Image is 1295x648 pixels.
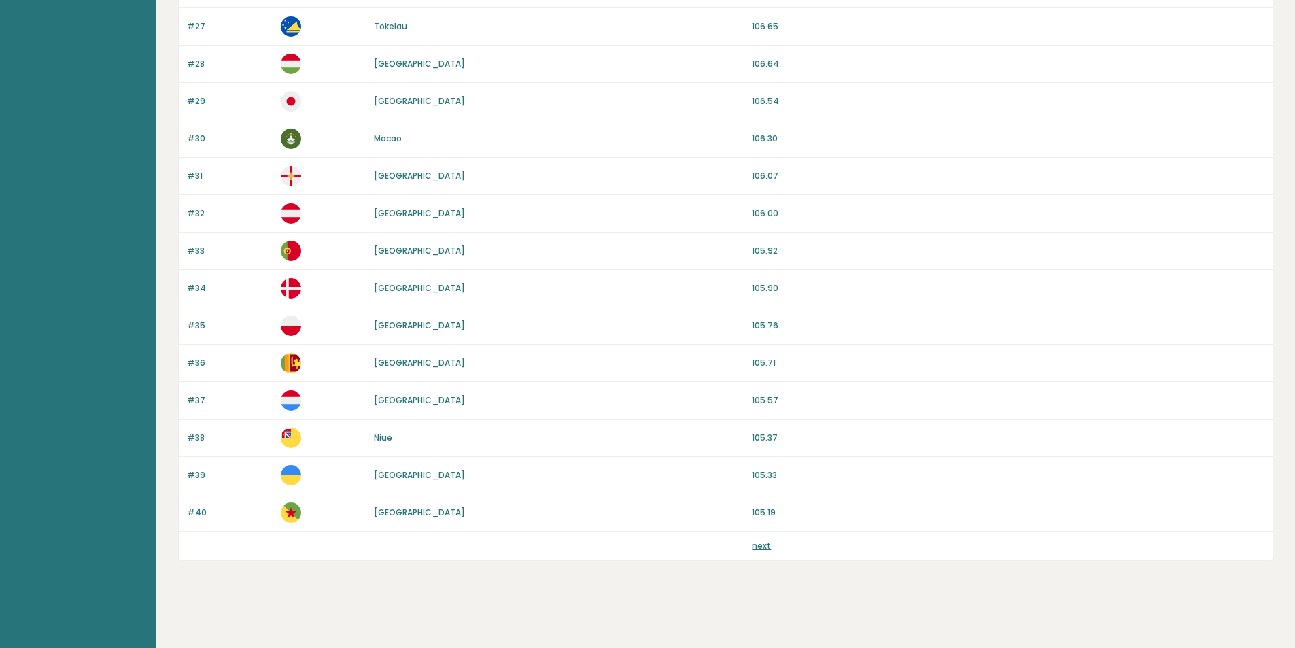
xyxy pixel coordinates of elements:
[374,394,465,406] a: [GEOGRAPHIC_DATA]
[374,282,465,294] a: [GEOGRAPHIC_DATA]
[752,320,1264,332] p: 105.76
[281,203,301,224] img: at.svg
[187,394,273,407] p: #37
[374,133,402,144] a: Macao
[281,502,301,523] img: gf.svg
[281,16,301,37] img: tk.svg
[187,133,273,145] p: #30
[281,129,301,149] img: mo.svg
[752,432,1264,444] p: 105.37
[374,58,465,69] a: [GEOGRAPHIC_DATA]
[374,207,465,219] a: [GEOGRAPHIC_DATA]
[374,357,465,369] a: [GEOGRAPHIC_DATA]
[752,507,1264,519] p: 105.19
[752,20,1264,33] p: 106.65
[187,20,273,33] p: #27
[187,357,273,369] p: #36
[752,58,1264,70] p: 106.64
[374,245,465,256] a: [GEOGRAPHIC_DATA]
[752,95,1264,107] p: 106.54
[281,278,301,299] img: dk.svg
[374,469,465,481] a: [GEOGRAPHIC_DATA]
[752,282,1264,294] p: 105.90
[187,95,273,107] p: #29
[752,207,1264,220] p: 106.00
[281,428,301,448] img: nu.svg
[187,170,273,182] p: #31
[281,166,301,186] img: gg.svg
[187,207,273,220] p: #32
[281,353,301,373] img: lk.svg
[281,465,301,485] img: ua.svg
[281,316,301,336] img: pl.svg
[187,245,273,257] p: #33
[752,469,1264,481] p: 105.33
[374,320,465,331] a: [GEOGRAPHIC_DATA]
[374,20,407,32] a: Tokelau
[187,320,273,332] p: #35
[187,282,273,294] p: #34
[281,390,301,411] img: lu.svg
[752,394,1264,407] p: 105.57
[187,432,273,444] p: #38
[374,507,465,518] a: [GEOGRAPHIC_DATA]
[752,245,1264,257] p: 105.92
[187,58,273,70] p: #28
[281,91,301,112] img: jp.svg
[374,170,465,182] a: [GEOGRAPHIC_DATA]
[187,507,273,519] p: #40
[281,241,301,261] img: pt.svg
[752,357,1264,369] p: 105.71
[187,469,273,481] p: #39
[281,54,301,74] img: hu.svg
[752,170,1264,182] p: 106.07
[752,133,1264,145] p: 106.30
[374,95,465,107] a: [GEOGRAPHIC_DATA]
[752,540,771,551] a: next
[374,432,392,443] a: Niue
